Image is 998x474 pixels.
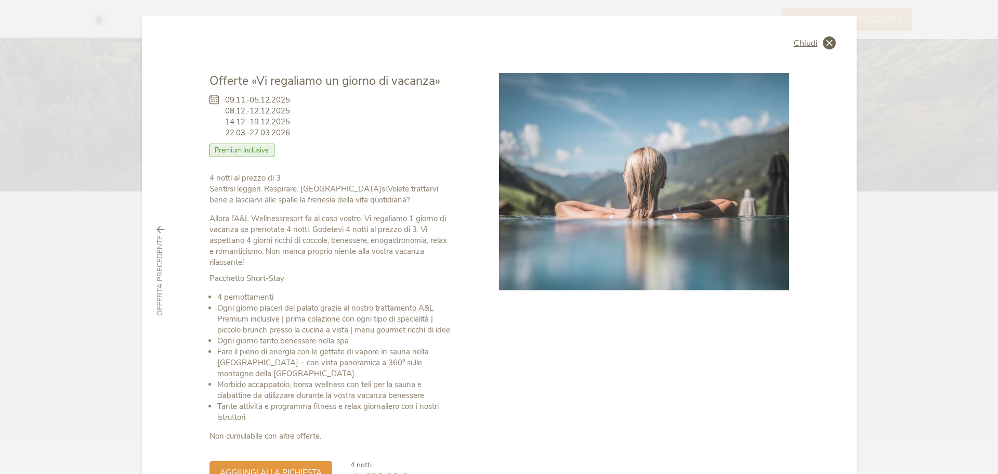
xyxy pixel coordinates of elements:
[209,273,284,284] strong: Pacchetto Short-Stay
[217,379,453,401] li: Morbido accappatoio, borsa wellness con teli per la sauna e ciabattine da utilizzare durante la v...
[225,95,290,138] span: 09.11.-05.12.2025 08.12.-12.12.2025 14.12.-19.12.2025 22.03.-27.03.2026
[217,347,453,379] li: Fare il pieno di energia con le gettate di vapore in sauna nella [GEOGRAPHIC_DATA] – con vista pa...
[209,184,438,205] strong: Volete trattarvi bene e lasciarvi alle spalle la frenesia della vita quotidiana?
[217,336,453,347] li: Ogni giorno tanto benessere nella spa
[217,292,453,303] li: 4 pernottamenti
[209,173,453,206] p: Sentirsi leggeri. Respirare. [GEOGRAPHIC_DATA]si.
[209,213,453,268] p: Allora l’A&L Wellnessresort fa al caso vostro. Vi regaliamo 1 giorno di vacanza se prenotate 4 no...
[217,303,453,336] li: Ogni giorno piaceri del palato grazie al nostro trattamento A&L Premium inclusive | prima colazio...
[217,401,453,423] li: Tante attività e programma fitness e relax giornaliero con i nostri istruttori
[209,73,440,89] span: Offerte «Vi regaliamo un giorno di vacanza»
[155,236,165,316] span: Offerta precedente
[209,144,275,157] span: Premium Inclusive
[794,39,818,47] span: Chiudi
[499,73,789,290] img: Offerte «Vi regaliamo un giorno di vacanza»
[209,173,281,183] strong: 4 notti al prezzo di 3
[209,431,321,441] strong: Non cumulabile con altre offerte.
